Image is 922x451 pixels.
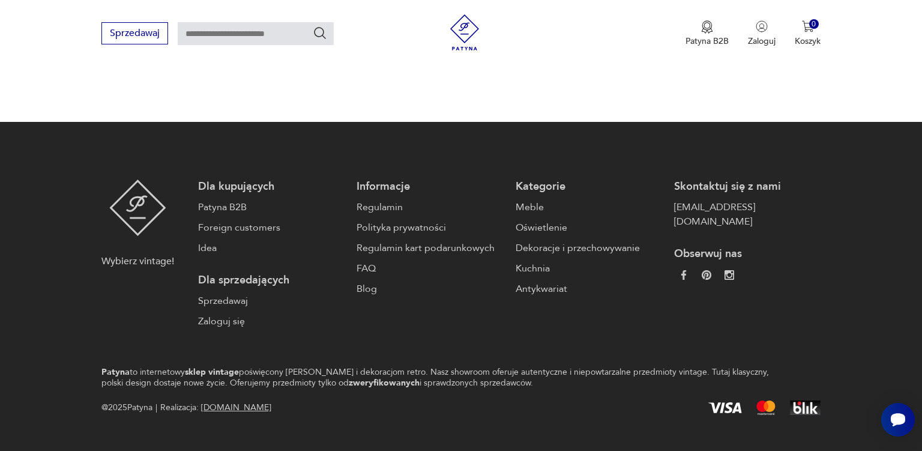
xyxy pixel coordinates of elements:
button: Patyna B2B [685,20,729,47]
img: Mastercard [756,401,776,415]
a: FAQ [357,261,503,276]
iframe: Smartsupp widget button [881,403,915,437]
div: 0 [809,19,819,29]
a: [EMAIL_ADDRESS][DOMAIN_NAME] [674,200,821,229]
img: da9060093f698e4c3cedc1453eec5031.webp [679,270,688,280]
a: Idea [198,241,345,255]
img: Ikona koszyka [802,20,814,32]
p: Informacje [357,180,503,194]
strong: zweryfikowanych [349,377,420,389]
span: Realizacja: [160,401,271,415]
p: Dla sprzedających [198,273,345,288]
img: Visa [708,402,742,413]
a: Sprzedawaj [101,30,168,38]
strong: sklep vintage [185,366,239,378]
a: Zaloguj się [198,314,345,328]
img: c2fd9cf7f39615d9d6839a72ae8e59e5.webp [725,270,734,280]
a: Dekoracje i przechowywanie [516,241,662,255]
a: [DOMAIN_NAME] [201,402,271,413]
a: Polityka prywatności [357,220,503,235]
a: Regulamin kart podarunkowych [357,241,503,255]
p: Koszyk [795,35,821,47]
a: Sprzedawaj [198,294,345,308]
button: 0Koszyk [795,20,821,47]
a: Oświetlenie [516,220,662,235]
p: Skontaktuj się z nami [674,180,821,194]
p: Zaloguj [748,35,776,47]
p: to internetowy poświęcony [PERSON_NAME] i dekoracjom retro. Nasz showroom oferuje autentyczne i n... [101,367,779,389]
img: 37d27d81a828e637adc9f9cb2e3d3a8a.webp [702,270,711,280]
a: Blog [357,282,503,296]
button: Szukaj [313,26,327,40]
a: Regulamin [357,200,503,214]
p: Kategorie [516,180,662,194]
p: Patyna B2B [685,35,729,47]
span: @ 2025 Patyna [101,401,152,415]
p: Wybierz vintage! [101,254,174,268]
a: Foreign customers [198,220,345,235]
p: Obserwuj nas [674,247,821,261]
img: Patyna - sklep z meblami i dekoracjami vintage [109,180,166,236]
img: BLIK [790,401,821,415]
button: Sprzedawaj [101,22,168,44]
a: Kuchnia [516,261,662,276]
img: Ikona medalu [701,20,713,34]
a: Antykwariat [516,282,662,296]
img: Patyna - sklep z meblami i dekoracjami vintage [447,14,483,50]
div: | [155,401,157,415]
a: Meble [516,200,662,214]
strong: Patyna [101,366,130,378]
img: Ikonka użytkownika [756,20,768,32]
p: Dla kupujących [198,180,345,194]
a: Ikona medaluPatyna B2B [685,20,729,47]
button: Zaloguj [748,20,776,47]
a: Patyna B2B [198,200,345,214]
